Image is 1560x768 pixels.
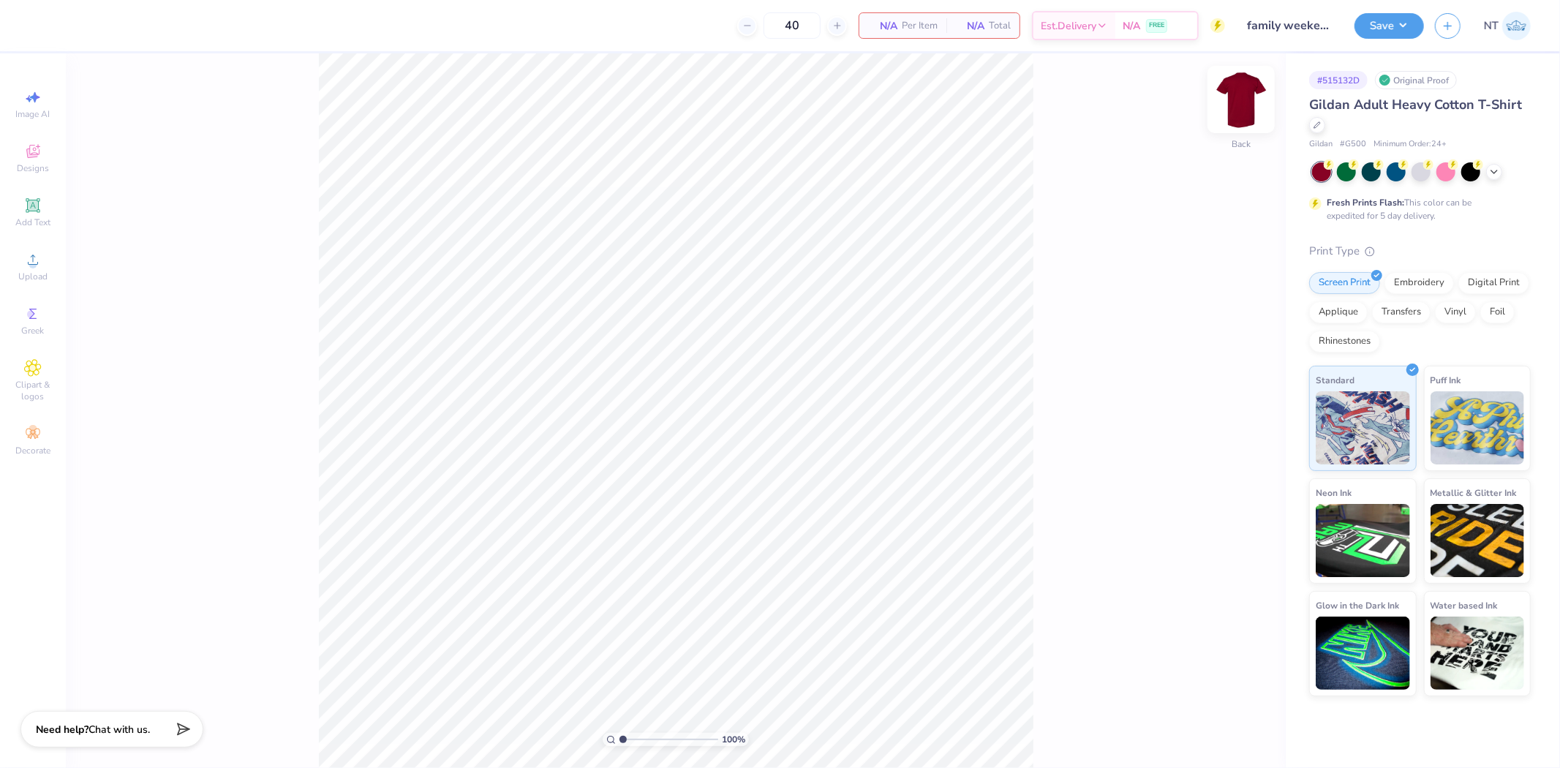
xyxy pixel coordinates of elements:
[1340,138,1366,151] span: # G500
[1316,391,1410,464] img: Standard
[1435,301,1476,323] div: Vinyl
[1309,243,1531,260] div: Print Type
[1041,18,1096,34] span: Est. Delivery
[1232,138,1251,151] div: Back
[1236,11,1344,40] input: Untitled Design
[7,379,59,402] span: Clipart & logos
[36,723,88,737] strong: Need help?
[88,723,150,737] span: Chat with us.
[1316,372,1354,388] span: Standard
[22,325,45,336] span: Greek
[1431,372,1461,388] span: Puff Ink
[722,733,745,746] span: 100 %
[1309,71,1368,89] div: # 515132D
[1316,504,1410,577] img: Neon Ink
[17,162,49,174] span: Designs
[1123,18,1140,34] span: N/A
[1309,272,1380,294] div: Screen Print
[1384,272,1454,294] div: Embroidery
[1431,598,1498,613] span: Water based Ink
[1374,138,1447,151] span: Minimum Order: 24 +
[1212,70,1270,129] img: Back
[1431,485,1517,500] span: Metallic & Glitter Ink
[1372,301,1431,323] div: Transfers
[1309,96,1522,113] span: Gildan Adult Heavy Cotton T-Shirt
[1327,197,1404,208] strong: Fresh Prints Flash:
[1309,301,1368,323] div: Applique
[1431,391,1525,464] img: Puff Ink
[902,18,938,34] span: Per Item
[18,271,48,282] span: Upload
[1354,13,1424,39] button: Save
[1316,617,1410,690] img: Glow in the Dark Ink
[1327,196,1507,222] div: This color can be expedited for 5 day delivery.
[15,445,50,456] span: Decorate
[16,108,50,120] span: Image AI
[1480,301,1515,323] div: Foil
[1484,12,1531,40] a: NT
[1316,598,1399,613] span: Glow in the Dark Ink
[15,217,50,228] span: Add Text
[1484,18,1499,34] span: NT
[764,12,821,39] input: – –
[1375,71,1457,89] div: Original Proof
[1309,331,1380,353] div: Rhinestones
[1431,617,1525,690] img: Water based Ink
[1309,138,1333,151] span: Gildan
[1149,20,1164,31] span: FREE
[1316,485,1352,500] span: Neon Ink
[868,18,897,34] span: N/A
[1431,504,1525,577] img: Metallic & Glitter Ink
[989,18,1011,34] span: Total
[955,18,984,34] span: N/A
[1458,272,1529,294] div: Digital Print
[1502,12,1531,40] img: Nestor Talens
